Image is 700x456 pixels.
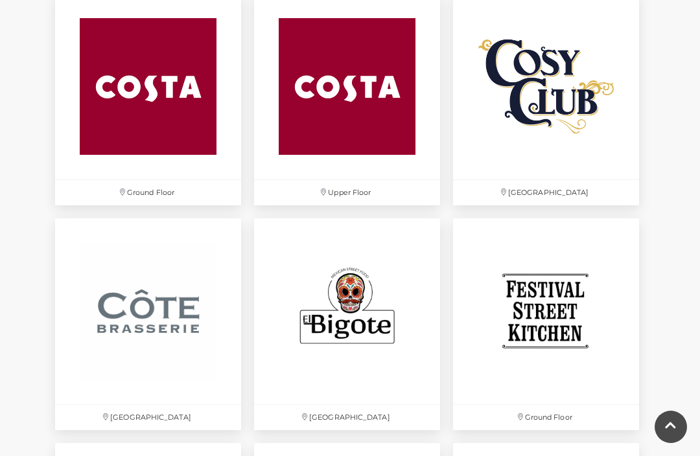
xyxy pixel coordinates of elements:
[447,212,646,437] a: Ground Floor
[453,405,639,430] p: Ground Floor
[254,180,440,205] p: Upper Floor
[55,405,241,430] p: [GEOGRAPHIC_DATA]
[248,212,447,437] a: [GEOGRAPHIC_DATA]
[49,212,248,437] a: [GEOGRAPHIC_DATA]
[55,180,241,205] p: Ground Floor
[254,405,440,430] p: [GEOGRAPHIC_DATA]
[453,180,639,205] p: [GEOGRAPHIC_DATA]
